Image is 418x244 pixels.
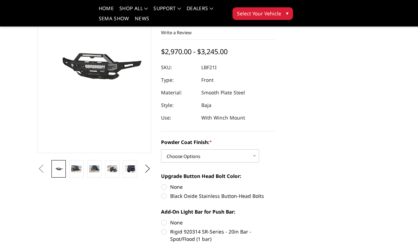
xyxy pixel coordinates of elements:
[383,210,418,244] iframe: Chat Widget
[161,99,196,112] dt: Style:
[135,16,149,26] a: News
[201,74,214,86] dd: Front
[153,6,181,16] a: Support
[286,9,288,17] span: ▾
[161,192,275,200] label: Black Oxide Stainless Button-Head Bolts
[161,183,275,191] label: None
[107,165,117,172] img: 2021-2025 Ford Raptor - Freedom Series - Baja Front Bumper (winch mount)
[71,165,82,172] img: 2021-2025 Ford Raptor - Freedom Series - Baja Front Bumper (winch mount)
[125,165,135,172] img: 2021-2025 Ford Raptor - Freedom Series - Baja Front Bumper (winch mount)
[161,112,196,124] dt: Use:
[161,228,275,243] label: Rigid 920314 SR-Series - 20in Bar - Spot/Flood (1 bar)
[201,112,245,124] dd: With Winch Mount
[201,61,217,74] dd: LBF21I
[161,172,275,180] label: Upgrade Button Head Bolt Color:
[187,6,213,16] a: Dealers
[161,47,228,56] span: $2,970.00 - $3,245.00
[161,138,275,146] label: Powder Coat Finish:
[161,219,275,226] label: None
[161,61,196,74] dt: SKU:
[99,6,114,16] a: Home
[237,10,281,17] span: Select Your Vehicle
[142,164,153,174] button: Next
[161,208,275,215] label: Add-On Light Bar for Push Bar:
[89,165,99,172] img: 2021-2025 Ford Raptor - Freedom Series - Baja Front Bumper (winch mount)
[201,86,245,99] dd: Smooth Plate Steel
[201,99,211,112] dd: Baja
[119,6,148,16] a: shop all
[232,7,293,20] button: Select Your Vehicle
[36,164,46,174] button: Previous
[161,29,191,36] a: Write a Review
[99,16,129,26] a: SEMA Show
[161,74,196,86] dt: Type:
[161,86,196,99] dt: Material:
